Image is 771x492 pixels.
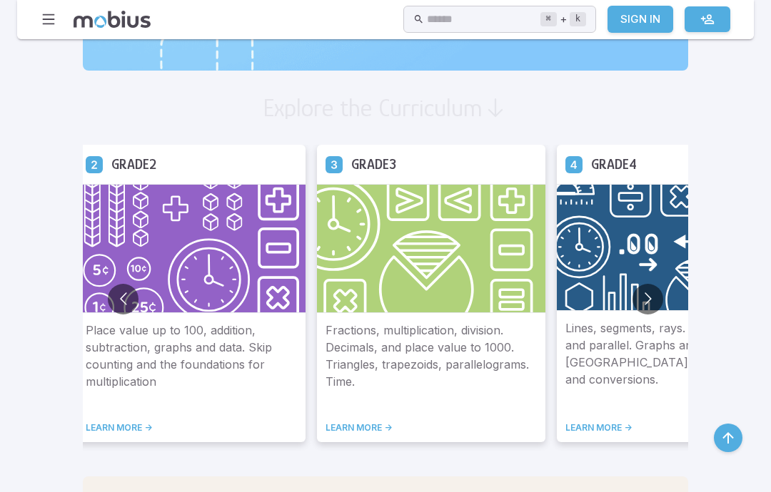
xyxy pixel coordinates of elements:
[591,153,637,175] h5: Grade 4
[108,284,138,314] button: Go to previous slide
[565,155,583,173] a: Grade 4
[77,184,306,313] img: Grade 2
[326,155,343,173] a: Grade 3
[263,93,483,122] h2: Explore the Curriculum
[317,184,545,313] img: Grade 3
[86,155,103,173] a: Grade 2
[540,11,586,28] div: +
[608,6,673,33] a: Sign In
[86,322,297,406] p: Place value up to 100, addition, subtraction, graphs and data. Skip counting and the foundations ...
[86,422,297,434] a: LEARN MORE ->
[633,284,663,314] button: Go to next slide
[540,12,557,26] kbd: ⌘
[111,153,156,175] h5: Grade 2
[326,422,537,434] a: LEARN MORE ->
[570,12,586,26] kbd: k
[326,322,537,405] p: Fractions, multiplication, division. Decimals, and place value to 1000. Triangles, trapezoids, pa...
[351,153,396,175] h5: Grade 3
